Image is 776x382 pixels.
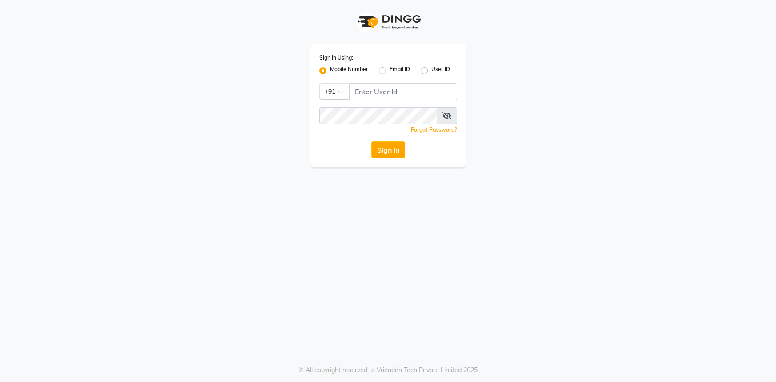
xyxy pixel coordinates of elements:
[330,65,368,76] label: Mobile Number
[411,126,457,133] a: Forgot Password?
[319,54,353,62] label: Sign In Using:
[349,83,457,100] input: Username
[431,65,450,76] label: User ID
[353,9,424,35] img: logo1.svg
[371,141,405,158] button: Sign In
[390,65,410,76] label: Email ID
[319,107,437,124] input: Username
